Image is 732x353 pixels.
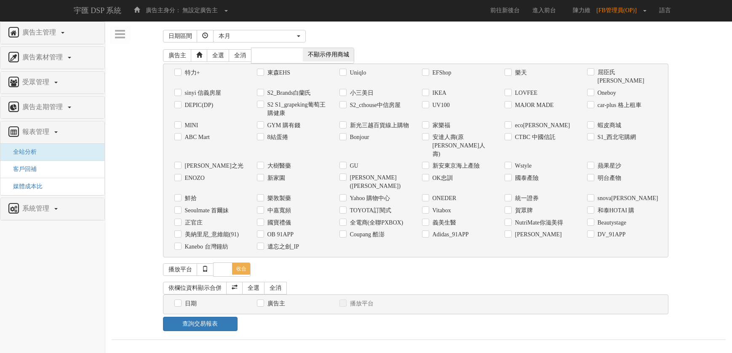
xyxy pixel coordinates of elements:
[7,26,98,40] a: 廣告主管理
[7,166,37,172] a: 客戶回補
[348,300,374,308] label: 播放平台
[183,194,197,203] label: 鮮拾
[513,194,539,203] label: 統一證券
[430,219,456,227] label: 義美生醫
[7,149,37,155] a: 全站分析
[513,133,556,142] label: CTBC 中國信託
[265,300,285,308] label: 廣告主
[430,133,492,158] label: 安達人壽(原[PERSON_NAME]人壽)
[596,7,641,13] span: [FB管理員(OP)]
[183,101,214,110] label: DEPIC(DP)
[7,101,98,114] a: 廣告走期管理
[513,230,562,239] label: [PERSON_NAME]
[7,51,98,64] a: 廣告素材管理
[596,68,657,85] label: 屈臣氏[PERSON_NAME]
[7,126,98,139] a: 報表管理
[265,243,299,251] label: 遺忘之劍_IP
[596,194,657,203] label: snova[PERSON_NAME]
[596,206,635,215] label: 和泰HOTAI 購
[348,133,369,142] label: Bonjour
[430,162,480,170] label: 新安東京海上產險
[430,101,450,110] label: UV100
[265,219,291,227] label: 國寶禮儀
[20,53,67,61] span: 廣告素材管理
[513,69,527,77] label: 樂天
[265,174,285,182] label: 新家園
[183,300,197,308] label: 日期
[430,89,446,97] label: IKEA
[430,230,469,239] label: Adidas_91APP
[348,101,401,110] label: S2_cthouse中信房屋
[213,30,306,43] button: 本月
[163,317,238,331] a: 查詢交易報表
[513,162,532,170] label: Wstyle
[348,162,358,170] label: GU
[265,101,327,118] label: S2 S1_grapeking葡萄王購健康
[513,174,539,182] label: 國泰產險
[183,243,228,251] label: Kanebo 台灣鐘紡
[596,230,626,239] label: DV_91APP
[265,69,290,77] label: 東森EHS
[265,89,311,97] label: S2_Brands白蘭氏
[596,121,621,130] label: 蝦皮商城
[513,121,570,130] label: eco[PERSON_NAME]
[264,282,287,294] a: 全消
[183,133,210,142] label: ABC Mart
[219,32,295,40] div: 本月
[348,69,366,77] label: Uniqlo
[229,49,251,62] a: 全消
[596,101,641,110] label: car-plus 格上租車
[513,206,533,215] label: 賀眾牌
[7,76,98,89] a: 受眾管理
[146,7,181,13] span: 廣告主身分：
[183,174,205,182] label: ENOZO
[348,230,385,239] label: Coupang 酷澎
[183,219,203,227] label: 正官庄
[513,219,563,227] label: NutriMate你滋美得
[183,206,229,215] label: Seoulmate 首爾妹
[596,133,636,142] label: S1_西北宅購網
[596,219,626,227] label: Beautystage
[183,230,239,239] label: 美納里尼_意維能(91)
[348,174,409,190] label: [PERSON_NAME]([PERSON_NAME])
[7,202,98,216] a: 系統管理
[20,128,53,135] span: 報表管理
[430,121,450,130] label: 家樂福
[348,206,391,215] label: TOYOTA訂閱式
[348,89,374,97] label: 小三美日
[596,174,621,182] label: 明台產物
[302,48,354,62] span: 不顯示停用商城
[265,133,288,142] label: 8結蛋捲
[596,162,621,170] label: 蘋果星沙
[183,89,222,97] label: sinyi 信義房屋
[569,7,595,13] span: 陳力維
[430,69,451,77] label: EFShop
[265,230,294,239] label: OB 91APP
[20,103,67,110] span: 廣告走期管理
[513,89,538,97] label: LOVFEE
[232,263,251,275] span: 收合
[265,121,300,130] label: GYM 購有錢
[7,183,43,190] a: 媒體成本比
[430,174,453,182] label: OK忠訓
[20,205,53,212] span: 系統管理
[348,194,390,203] label: Yahoo 購物中心
[430,206,451,215] label: Vitabox
[513,101,554,110] label: MAJOR MADE
[265,162,291,170] label: 大樹醫藥
[265,206,291,215] label: 中嘉寬頻
[430,194,457,203] label: ONEDER
[207,49,230,62] a: 全選
[183,162,243,170] label: [PERSON_NAME]之光
[20,78,53,86] span: 受眾管理
[20,29,60,36] span: 廣告主管理
[348,219,403,227] label: 全電商(全聯PXBOX)
[596,89,616,97] label: Oneboy
[182,7,218,13] span: 無設定廣告主
[242,282,265,294] a: 全選
[183,121,198,130] label: MINI
[348,121,409,130] label: 新光三越百貨線上購物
